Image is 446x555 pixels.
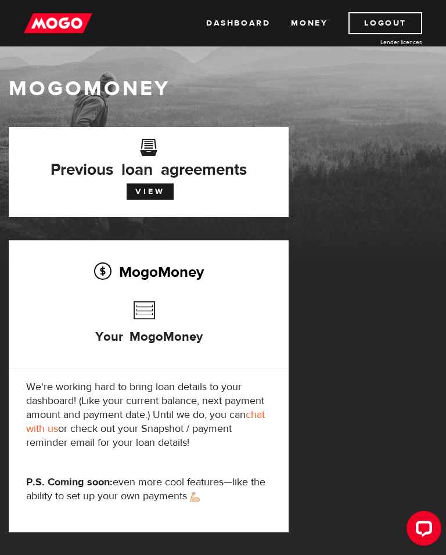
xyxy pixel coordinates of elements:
[24,12,92,34] img: mogo_logo-11ee424be714fa7cbb0f0f49df9e16ec.png
[26,146,271,175] h3: Previous loan agreements
[26,408,265,435] a: chat with us
[127,183,174,200] a: View
[26,380,271,450] p: We're working hard to bring loan details to your dashboard! (Like your current balance, next paym...
[397,506,446,555] iframe: LiveChat chat widget
[348,12,422,34] a: Logout
[291,12,328,34] a: Money
[26,475,271,503] p: even more cool features—like the ability to set up your own payments
[206,12,270,34] a: Dashboard
[26,475,113,489] strong: P.S. Coming soon:
[26,260,271,284] h2: MogoMoney
[9,77,437,101] h1: MogoMoney
[95,295,203,362] h3: Your MogoMoney
[335,38,422,46] a: Lender licences
[190,492,200,502] img: strong arm emoji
